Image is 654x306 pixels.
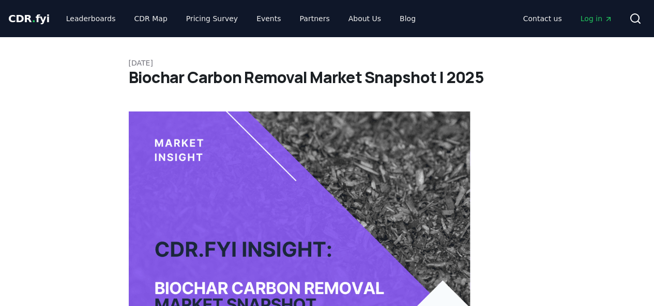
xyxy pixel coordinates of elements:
a: Events [248,9,289,28]
nav: Main [58,9,424,28]
h1: Biochar Carbon Removal Market Snapshot | 2025 [129,68,526,87]
span: Log in [581,13,613,24]
a: Blog [391,9,424,28]
nav: Main [515,9,621,28]
a: Partners [292,9,338,28]
a: Log in [572,9,621,28]
span: CDR fyi [8,12,50,25]
a: CDR.fyi [8,11,50,26]
a: Contact us [515,9,570,28]
span: . [32,12,36,25]
a: Pricing Survey [178,9,246,28]
a: CDR Map [126,9,176,28]
a: About Us [340,9,389,28]
p: [DATE] [129,58,526,68]
a: Leaderboards [58,9,124,28]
